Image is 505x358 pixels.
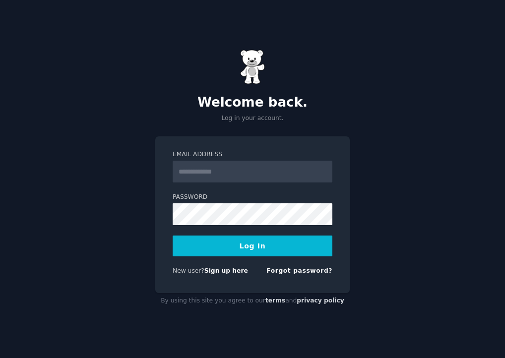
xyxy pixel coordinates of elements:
h2: Welcome back. [155,95,350,111]
a: Forgot password? [266,267,332,274]
div: By using this site you agree to our and [155,293,350,309]
label: Password [173,193,332,202]
p: Log in your account. [155,114,350,123]
label: Email Address [173,150,332,159]
a: terms [265,297,285,304]
span: New user? [173,267,204,274]
img: Gummy Bear [240,50,265,84]
button: Log In [173,236,332,256]
a: Sign up here [204,267,248,274]
a: privacy policy [297,297,344,304]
